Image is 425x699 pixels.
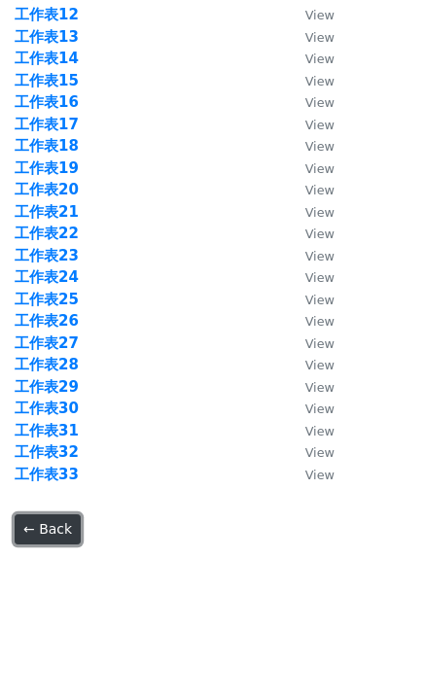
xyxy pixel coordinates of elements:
[15,93,79,111] a: 工作表16
[15,291,79,308] a: 工作表25
[305,183,335,197] small: View
[305,293,335,307] small: View
[305,270,335,285] small: View
[286,225,335,242] a: View
[15,72,79,89] a: 工作表15
[15,6,79,23] a: 工作表12
[286,247,335,264] a: View
[305,95,335,110] small: View
[15,378,79,396] a: 工作表29
[15,443,79,461] a: 工作表32
[15,137,79,155] a: 工作表18
[305,424,335,438] small: View
[286,422,335,439] a: View
[286,28,335,46] a: View
[286,466,335,483] a: View
[286,6,335,23] a: View
[15,50,79,67] a: 工作表14
[15,247,79,264] a: 工作表23
[305,74,335,88] small: View
[305,249,335,263] small: View
[286,443,335,461] a: View
[286,268,335,286] a: View
[286,181,335,198] a: View
[305,161,335,176] small: View
[328,606,425,699] iframe: Chat Widget
[15,268,79,286] a: 工作表24
[305,336,335,351] small: View
[328,606,425,699] div: Widget de chat
[305,8,335,22] small: View
[15,203,79,221] a: 工作表21
[15,356,79,373] a: 工作表28
[305,468,335,482] small: View
[286,312,335,330] a: View
[305,358,335,372] small: View
[286,356,335,373] a: View
[286,378,335,396] a: View
[305,380,335,395] small: View
[286,334,335,352] a: View
[15,159,79,177] a: 工作表19
[286,72,335,89] a: View
[305,314,335,329] small: View
[286,159,335,177] a: View
[15,400,79,417] a: 工作表30
[305,227,335,241] small: View
[286,400,335,417] a: View
[286,291,335,308] a: View
[15,116,79,133] a: 工作表17
[305,30,335,45] small: View
[305,205,335,220] small: View
[286,203,335,221] a: View
[305,52,335,66] small: View
[286,50,335,67] a: View
[305,118,335,132] small: View
[286,137,335,155] a: View
[305,445,335,460] small: View
[286,116,335,133] a: View
[15,422,79,439] a: 工作表31
[15,514,81,544] a: ← Back
[286,93,335,111] a: View
[15,312,79,330] a: 工作表26
[305,402,335,416] small: View
[15,181,79,198] a: 工作表20
[15,28,79,46] a: 工作表13
[15,466,79,483] a: 工作表33
[305,139,335,154] small: View
[15,334,79,352] a: 工作表27
[15,225,79,242] a: 工作表22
